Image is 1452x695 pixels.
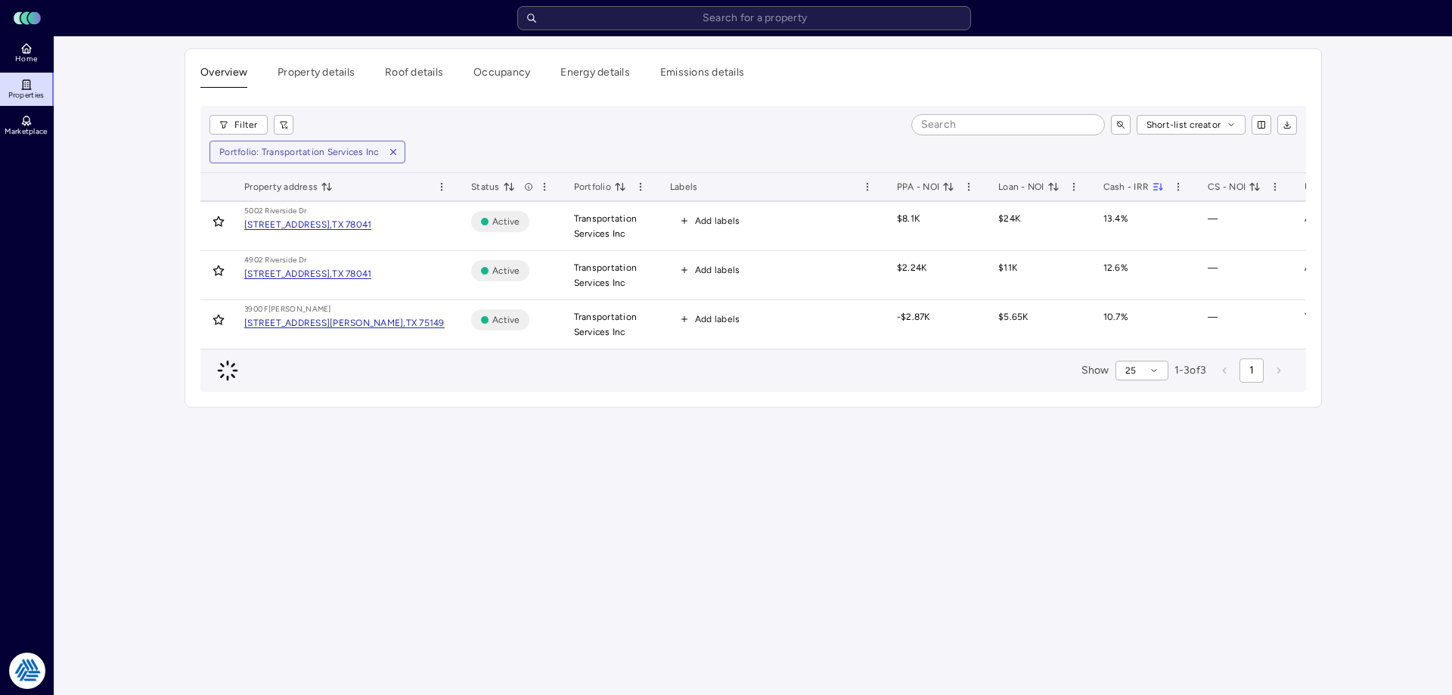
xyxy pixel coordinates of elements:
[280,254,306,266] div: rside Dr
[209,115,268,135] button: Filter
[219,144,379,160] div: Portfolio: Transportation Services Inc
[1125,363,1137,378] span: 25
[471,179,515,194] span: Status
[1091,202,1196,251] td: 13.4%
[660,64,744,88] button: Emissions details
[234,117,258,132] span: Filter
[1111,115,1131,135] button: toggle search
[998,179,1060,194] span: Loan - NOI
[244,254,280,266] div: 4902 Rive
[280,205,306,217] div: rside Dr
[492,263,520,278] span: Active
[897,179,954,194] span: PPA - NOI
[406,318,445,327] div: TX 75149
[1091,300,1196,349] td: 10.7%
[1239,358,1264,383] button: page 1
[206,308,231,332] button: Toggle favorite
[1196,202,1292,251] td: —
[695,262,740,278] span: Add labels
[244,269,371,278] a: [STREET_ADDRESS],TX 78041
[1196,251,1292,300] td: —
[1212,358,1291,383] nav: pagination
[206,259,231,283] button: Toggle favorite
[986,300,1091,349] td: $5.65K
[244,318,406,327] div: [STREET_ADDRESS][PERSON_NAME],
[986,202,1091,251] td: $24K
[200,64,247,88] button: Overview
[670,179,698,194] span: Labels
[1137,115,1246,135] button: Short-list creator
[244,179,333,194] span: Property address
[885,251,986,300] td: $2.24K
[1103,179,1165,194] span: Cash - IRR
[560,64,630,88] button: Energy details
[1174,362,1207,379] span: 1 - 3 of 3
[244,303,268,315] div: 3900 F
[1252,115,1271,135] button: show/hide columns
[885,300,986,349] td: -$2.87K
[885,202,986,251] td: $8.1K
[278,64,355,88] button: Property details
[1305,179,1346,194] span: Utility
[1047,181,1060,193] button: toggle sorting
[5,127,47,136] span: Marketplace
[1208,179,1261,194] span: CS - NOI
[562,251,658,300] td: Transportation Services Inc
[1091,251,1196,300] td: 12.6%
[244,220,332,229] div: [STREET_ADDRESS],
[670,260,750,280] button: Add labels
[517,6,971,30] input: Search for a property
[1196,300,1292,349] td: —
[8,91,45,100] span: Properties
[670,211,750,231] button: Add labels
[1146,117,1221,132] span: Short-list creator
[562,300,658,349] td: Transportation Services Inc
[1081,362,1109,379] span: Show
[1267,358,1291,383] button: next page
[503,181,515,193] button: toggle sorting
[385,64,443,88] button: Roof details
[332,220,371,229] div: TX 78041
[670,309,750,329] button: Add labels
[574,179,626,194] span: Portfolio
[492,214,520,229] span: Active
[244,269,332,278] div: [STREET_ADDRESS],
[942,181,954,193] button: toggle sorting
[244,220,371,229] a: [STREET_ADDRESS],TX 78041
[695,213,740,228] span: Add labels
[695,312,740,327] span: Add labels
[1249,362,1254,379] span: 1
[15,54,37,64] span: Home
[492,312,520,327] span: Active
[912,115,1104,135] input: Search
[1249,181,1261,193] button: toggle sorting
[1212,358,1236,383] button: previous page
[562,202,658,251] td: Transportation Services Inc
[473,64,530,88] button: Occupancy
[1152,181,1164,193] button: toggle sorting
[210,141,382,163] button: Portfolio: Transportation Services Inc
[614,181,626,193] button: toggle sorting
[332,269,371,278] div: TX 78041
[986,251,1091,300] td: $11K
[206,209,231,234] button: Toggle favorite
[244,318,445,327] a: [STREET_ADDRESS][PERSON_NAME],TX 75149
[321,181,333,193] button: toggle sorting
[268,303,331,315] div: [PERSON_NAME]
[9,653,45,689] img: Tradition Energy
[244,205,280,217] div: 5002 Rive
